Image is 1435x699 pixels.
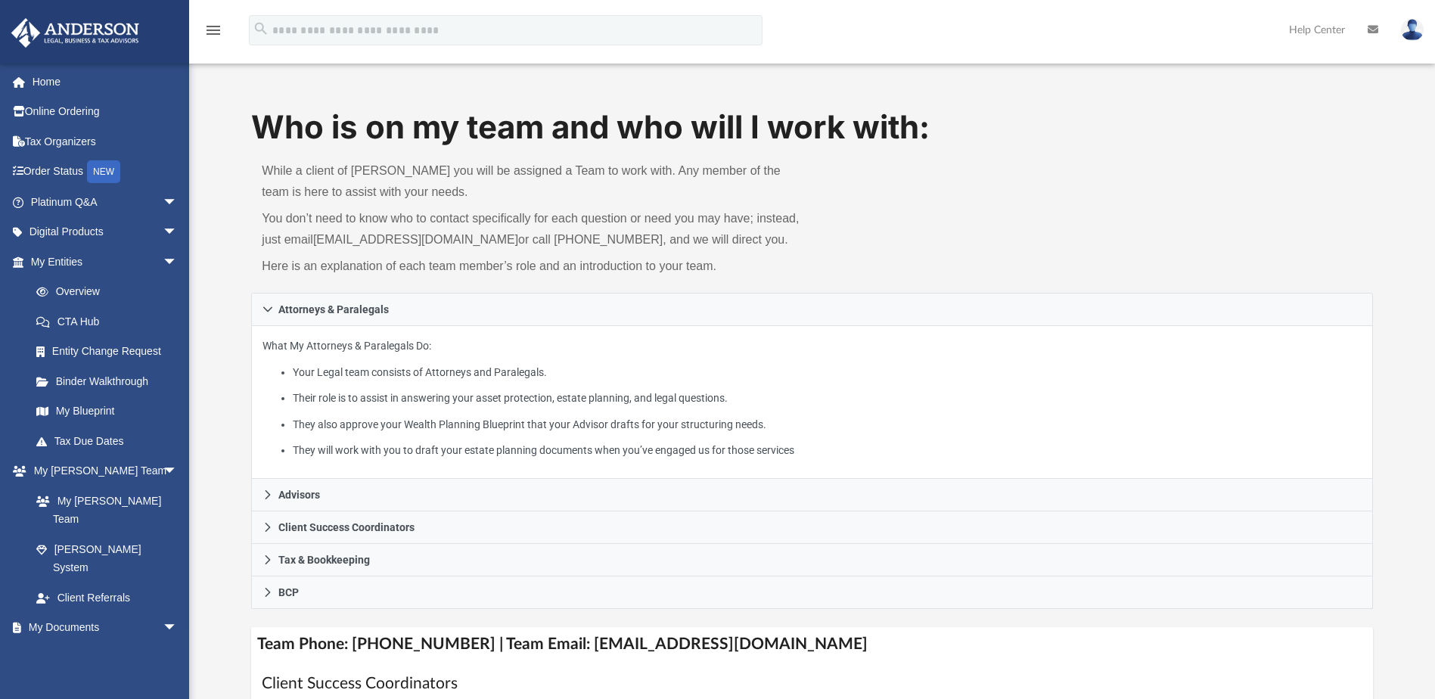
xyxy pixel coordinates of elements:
a: Home [11,67,200,97]
span: arrow_drop_down [163,456,193,487]
li: They will work with you to draft your estate planning documents when you’ve engaged us for those ... [293,441,1362,460]
p: Here is an explanation of each team member’s role and an introduction to your team. [262,256,801,277]
p: While a client of [PERSON_NAME] you will be assigned a Team to work with. Any member of the team ... [262,160,801,203]
a: Attorneys & Paralegals [251,293,1372,326]
a: Box [21,642,185,673]
a: Tax Organizers [11,126,200,157]
li: Their role is to assist in answering your asset protection, estate planning, and legal questions. [293,389,1362,408]
span: arrow_drop_down [163,613,193,644]
a: Order StatusNEW [11,157,200,188]
a: menu [204,29,222,39]
a: Client Referrals [21,582,193,613]
a: Binder Walkthrough [21,366,200,396]
a: My Documentsarrow_drop_down [11,613,193,643]
h4: Team Phone: [PHONE_NUMBER] | Team Email: [EMAIL_ADDRESS][DOMAIN_NAME] [251,627,1372,661]
a: Client Success Coordinators [251,511,1372,544]
a: Tax Due Dates [21,426,200,456]
img: User Pic [1401,19,1424,41]
img: Anderson Advisors Platinum Portal [7,18,144,48]
a: BCP [251,576,1372,609]
a: Digital Productsarrow_drop_down [11,217,200,247]
span: Attorneys & Paralegals [278,304,389,315]
a: [EMAIL_ADDRESS][DOMAIN_NAME] [313,233,518,246]
a: CTA Hub [21,306,200,337]
h1: Who is on my team and who will I work with: [251,105,1372,150]
a: Tax & Bookkeeping [251,544,1372,576]
p: You don’t need to know who to contact specifically for each question or need you may have; instea... [262,208,801,250]
a: My [PERSON_NAME] Team [21,486,185,534]
span: arrow_drop_down [163,217,193,248]
i: menu [204,21,222,39]
a: [PERSON_NAME] System [21,534,193,582]
a: My Blueprint [21,396,193,427]
p: What My Attorneys & Paralegals Do: [262,337,1361,460]
div: Attorneys & Paralegals [251,326,1372,480]
a: Overview [21,277,200,307]
div: NEW [87,160,120,183]
span: arrow_drop_down [163,187,193,218]
a: Online Ordering [11,97,200,127]
li: They also approve your Wealth Planning Blueprint that your Advisor drafts for your structuring ne... [293,415,1362,434]
a: Platinum Q&Aarrow_drop_down [11,187,200,217]
span: Tax & Bookkeeping [278,555,370,565]
i: search [253,20,269,37]
a: Entity Change Request [21,337,200,367]
span: BCP [278,587,299,598]
a: Advisors [251,479,1372,511]
li: Your Legal team consists of Attorneys and Paralegals. [293,363,1362,382]
span: Client Success Coordinators [278,522,415,533]
span: arrow_drop_down [163,247,193,278]
span: Advisors [278,489,320,500]
a: My Entitiesarrow_drop_down [11,247,200,277]
a: My [PERSON_NAME] Teamarrow_drop_down [11,456,193,486]
h1: Client Success Coordinators [262,673,1362,694]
